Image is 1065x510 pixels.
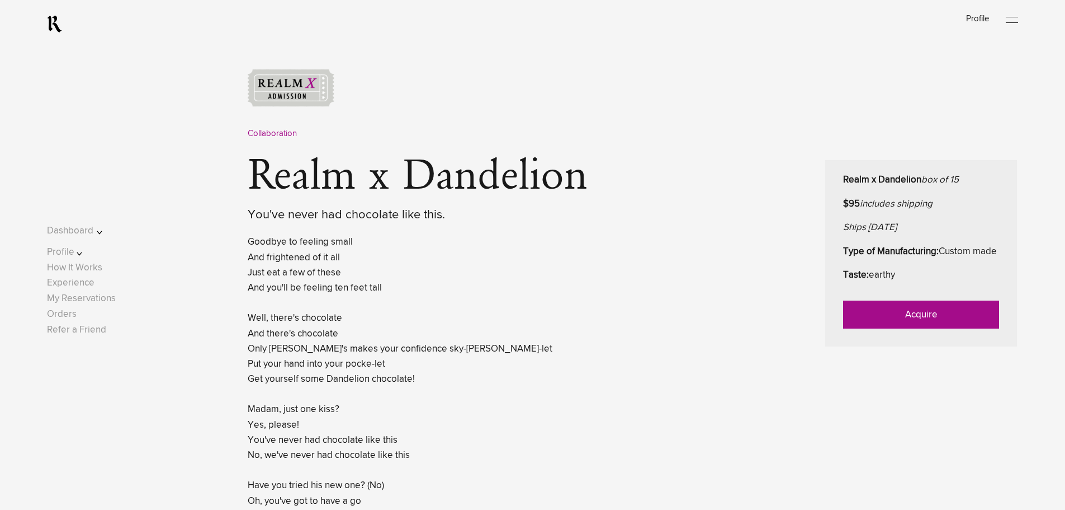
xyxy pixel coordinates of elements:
[47,278,94,288] a: Experience
[843,175,921,185] strong: Realm x Dandelion
[921,175,959,185] em: box of 15
[843,199,860,209] strong: $95
[843,301,999,329] a: Acquire
[47,325,106,335] a: Refer a Friend
[843,247,939,256] strong: Type of Manufacturing:
[47,310,77,319] a: Orders
[843,245,999,259] p: Custom made
[47,223,118,238] button: Dashboard
[248,127,1017,141] div: Collaboration
[248,69,334,107] img: ticket-graphic.png
[248,155,825,224] h1: Realm x Dandelion
[966,15,989,23] a: Profile
[47,294,116,303] a: My Reservations
[843,268,999,283] p: earthy
[843,270,869,280] strong: Taste:
[47,245,118,260] button: Profile
[47,15,62,33] a: RealmCellars
[47,263,102,273] a: How It Works
[843,223,897,232] em: Ships [DATE]
[248,206,792,224] div: You've never had chocolate like this.
[860,199,933,209] em: includes shipping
